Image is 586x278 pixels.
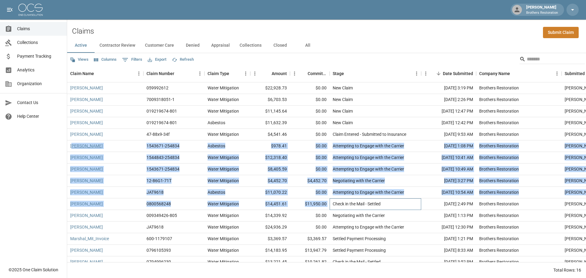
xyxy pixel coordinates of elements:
[146,154,179,161] div: 1544843-254834
[70,259,103,265] a: [PERSON_NAME]
[208,96,239,103] div: Water Mitigation
[344,69,353,78] button: Sort
[290,187,330,198] div: $0.00
[421,152,476,164] div: [DATE] 10:41 AM
[250,245,290,256] div: $14,183.95
[421,117,476,129] div: [DATE] 12:42 PM
[146,65,174,82] div: Claim Number
[208,131,239,137] div: Water Mitigation
[250,256,290,268] div: $13,221.45
[263,69,272,78] button: Sort
[250,69,259,78] button: Menu
[68,55,90,64] button: Views
[208,154,239,161] div: Water Mitigation
[250,65,290,82] div: Amount
[543,27,579,38] a: Submit Claim
[333,143,404,149] div: Attempting to Engage with the Carrier
[208,259,239,265] div: Water Mitigation
[290,65,330,82] div: Committed Amount
[412,69,421,78] button: Menu
[146,96,175,103] div: 7009318051-1
[9,267,58,273] div: © 2025 One Claim Solution
[250,82,290,94] div: $22,928.73
[290,210,330,222] div: $0.00
[333,212,385,218] div: Negotiating with the Carrier
[208,212,239,218] div: Water Mitigation
[421,94,476,106] div: [DATE] 2:26 PM
[208,143,225,149] div: Asbestos
[290,233,330,245] div: $3,369.57
[92,55,118,64] button: Select columns
[479,247,519,253] div: Brothers Restoration
[250,187,290,198] div: $11,070.22
[479,154,519,161] div: Brothers Restoration
[333,201,381,207] div: Check in the Mail - Settled
[17,113,62,120] span: Help Center
[479,259,519,265] div: Brothers Restoration
[250,94,290,106] div: $6,703.53
[479,178,519,184] div: Brothers Restoration
[70,96,103,103] a: [PERSON_NAME]
[421,233,476,245] div: [DATE] 1:21 PM
[146,201,171,207] div: 0800568248
[17,53,62,60] span: Payment Tracking
[208,201,239,207] div: Water Mitigation
[290,152,330,164] div: $0.00
[146,120,177,126] div: 019219674-801
[421,106,476,117] div: [DATE] 12:47 PM
[290,222,330,233] div: $0.00
[146,166,179,172] div: 1543671-254834
[421,164,476,175] div: [DATE] 10:49 AM
[70,131,103,137] a: [PERSON_NAME]
[290,106,330,117] div: $0.00
[333,236,386,242] div: Settled Payment Processing
[290,256,330,268] div: $10,261.82
[333,259,381,265] div: Check in the Mail - Settled
[330,65,421,82] div: Stage
[299,69,308,78] button: Sort
[70,247,103,253] a: [PERSON_NAME]
[333,65,344,82] div: Stage
[250,106,290,117] div: $11,145.64
[479,85,519,91] div: Brothers Restoration
[479,108,519,114] div: Brothers Restoration
[290,129,330,140] div: $0.00
[333,178,385,184] div: Negotiating with the Carrier
[208,85,239,91] div: Water Mitigation
[421,129,476,140] div: [DATE] 9:53 AM
[479,236,519,242] div: Brothers Restoration
[170,55,195,64] button: Refresh
[552,69,562,78] button: Menu
[67,38,586,53] div: dynamic tabs
[479,189,519,195] div: Brothers Restoration
[421,210,476,222] div: [DATE] 1:13 PM
[421,140,476,152] div: [DATE] 1:08 PM
[174,69,183,78] button: Sort
[519,54,585,65] div: Search
[510,69,519,78] button: Sort
[94,69,103,78] button: Sort
[290,69,299,78] button: Menu
[479,131,519,137] div: Brothers Restoration
[146,189,164,195] div: JAT9618
[208,65,229,82] div: Claim Type
[333,96,353,103] div: New Claim
[17,67,62,73] span: Analytics
[421,69,430,78] button: Menu
[179,38,206,53] button: Denied
[443,65,473,82] div: Date Submitted
[70,65,94,82] div: Claim Name
[70,154,103,161] a: [PERSON_NAME]
[208,120,225,126] div: Asbestos
[250,233,290,245] div: $3,369.57
[421,65,476,82] div: Date Submitted
[333,166,404,172] div: Attempting to Engage with the Carrier
[250,140,290,152] div: $978.41
[143,65,204,82] div: Claim Number
[67,38,95,53] button: Active
[134,69,143,78] button: Menu
[70,85,103,91] a: [PERSON_NAME]
[204,65,250,82] div: Claim Type
[290,94,330,106] div: $0.00
[272,65,287,82] div: Amount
